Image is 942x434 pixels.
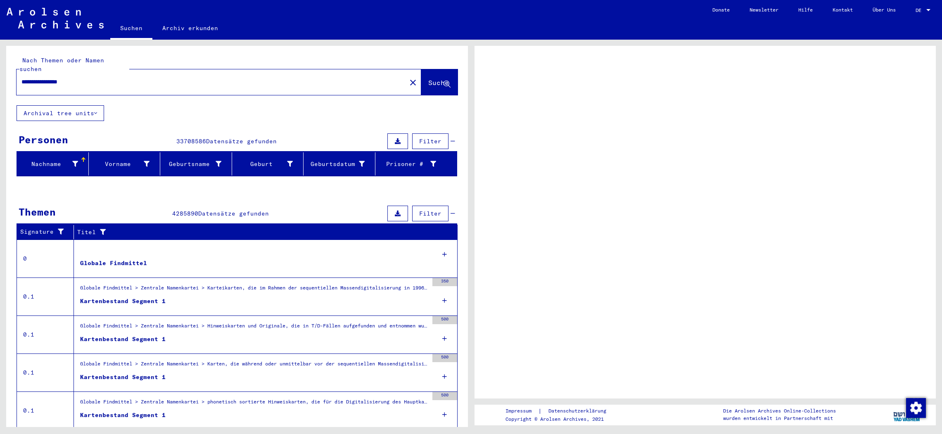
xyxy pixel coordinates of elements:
[235,160,293,168] div: Geburt‏
[80,398,428,410] div: Globale Findmittel > Zentrale Namenkartei > phonetisch sortierte Hinweiskarten, die für die Digit...
[379,157,447,171] div: Prisoner #
[375,152,457,175] mat-header-cell: Prisoner #
[172,210,198,217] span: 4285890
[20,228,67,236] div: Signature
[80,322,428,334] div: Globale Findmittel > Zentrale Namenkartei > Hinweiskarten und Originale, die in T/D-Fällen aufgef...
[405,74,421,90] button: Clear
[17,152,89,175] mat-header-cell: Nachname
[906,398,926,418] img: Zustimmung ändern
[419,138,441,145] span: Filter
[152,18,228,38] a: Archiv erkunden
[77,225,449,239] div: Titel
[17,277,74,315] td: 0.1
[379,160,437,168] div: Prisoner #
[19,57,104,73] mat-label: Nach Themen oder Namen suchen
[20,160,78,168] div: Nachname
[198,210,269,217] span: Datensätze gefunden
[206,138,277,145] span: Datensätze gefunden
[17,240,74,277] td: 0
[17,315,74,353] td: 0.1
[7,8,104,28] img: Arolsen_neg.svg
[110,18,152,40] a: Suchen
[19,204,56,219] div: Themen
[432,278,457,286] div: 350
[432,392,457,400] div: 500
[80,297,166,306] div: Kartenbestand Segment 1
[89,152,161,175] mat-header-cell: Vorname
[17,391,74,429] td: 0.1
[80,411,166,420] div: Kartenbestand Segment 1
[412,206,448,221] button: Filter
[80,360,428,372] div: Globale Findmittel > Zentrale Namenkartei > Karten, die während oder unmittelbar vor der sequenti...
[307,157,375,171] div: Geburtsdatum
[20,225,76,239] div: Signature
[916,7,925,13] span: DE
[176,138,206,145] span: 33708586
[17,353,74,391] td: 0.1
[892,404,923,425] img: yv_logo.png
[80,284,428,296] div: Globale Findmittel > Zentrale Namenkartei > Karteikarten, die im Rahmen der sequentiellen Massend...
[505,415,616,423] p: Copyright © Arolsen Archives, 2021
[419,210,441,217] span: Filter
[542,407,616,415] a: Datenschutzerklärung
[164,157,232,171] div: Geburtsname
[723,407,836,415] p: Die Arolsen Archives Online-Collections
[505,407,616,415] div: |
[17,105,104,121] button: Archival tree units
[421,69,458,95] button: Suche
[19,132,68,147] div: Personen
[77,228,441,237] div: Titel
[307,160,365,168] div: Geburtsdatum
[723,415,836,422] p: wurden entwickelt in Partnerschaft mit
[80,373,166,382] div: Kartenbestand Segment 1
[408,78,418,88] mat-icon: close
[232,152,304,175] mat-header-cell: Geburt‏
[80,335,166,344] div: Kartenbestand Segment 1
[412,133,448,149] button: Filter
[432,354,457,362] div: 500
[160,152,232,175] mat-header-cell: Geburtsname
[164,160,221,168] div: Geburtsname
[235,157,304,171] div: Geburt‏
[80,259,147,268] div: Globale Findmittel
[92,157,160,171] div: Vorname
[432,316,457,324] div: 500
[92,160,150,168] div: Vorname
[304,152,375,175] mat-header-cell: Geburtsdatum
[505,407,538,415] a: Impressum
[20,157,88,171] div: Nachname
[428,78,449,87] span: Suche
